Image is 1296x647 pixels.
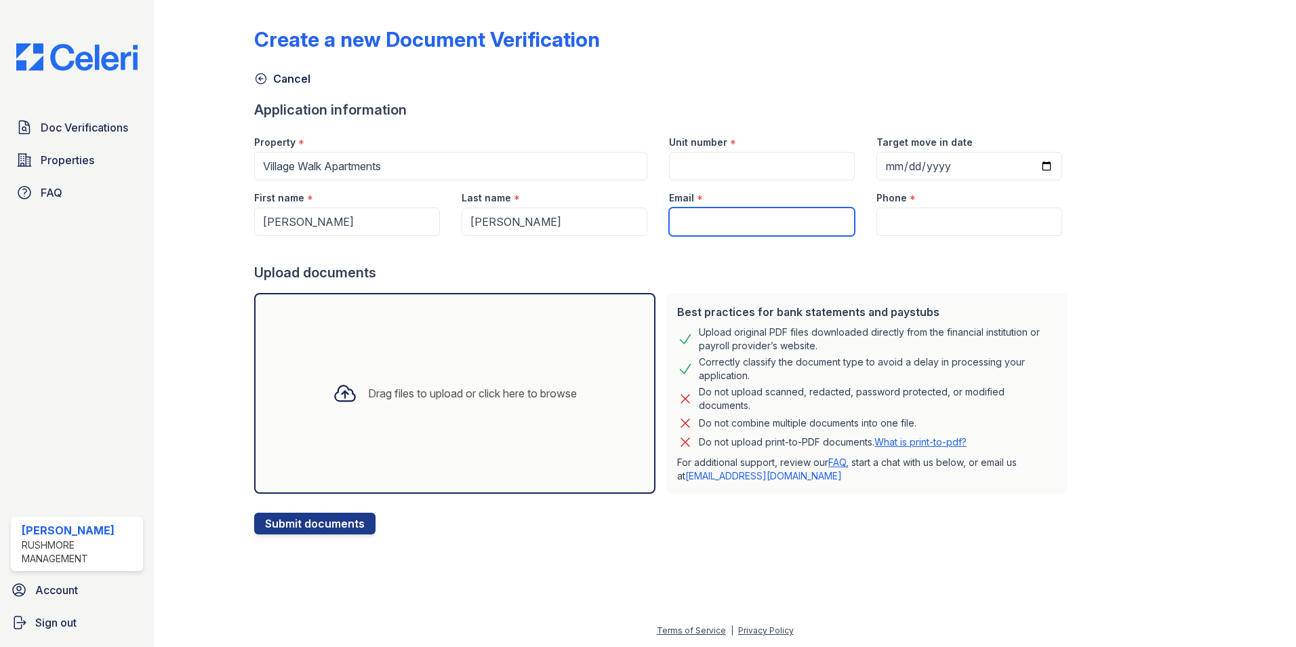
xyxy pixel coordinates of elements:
[462,191,511,205] label: Last name
[35,614,77,631] span: Sign out
[699,326,1057,353] div: Upload original PDF files downloaded directly from the financial institution or payroll provider’...
[254,513,376,534] button: Submit documents
[254,27,600,52] div: Create a new Document Verification
[828,456,846,468] a: FAQ
[677,304,1057,320] div: Best practices for bank statements and paystubs
[876,136,973,149] label: Target move in date
[669,191,694,205] label: Email
[731,625,733,635] div: |
[11,114,143,141] a: Doc Verifications
[22,522,138,538] div: [PERSON_NAME]
[11,146,143,174] a: Properties
[657,625,726,635] a: Terms of Service
[738,625,794,635] a: Privacy Policy
[22,538,138,566] div: Rushmore Management
[41,119,128,136] span: Doc Verifications
[11,179,143,206] a: FAQ
[41,184,62,201] span: FAQ
[699,415,916,431] div: Do not combine multiple documents into one file.
[876,191,907,205] label: Phone
[699,385,1057,412] div: Do not upload scanned, redacted, password protected, or modified documents.
[254,71,310,87] a: Cancel
[699,355,1057,383] div: Correctly classify the document type to avoid a delay in processing your application.
[685,470,842,482] a: [EMAIL_ADDRESS][DOMAIN_NAME]
[677,456,1057,483] p: For additional support, review our , start a chat with us below, or email us at
[41,152,94,168] span: Properties
[35,582,78,598] span: Account
[699,435,967,449] p: Do not upload print-to-PDF documents.
[254,191,304,205] label: First name
[5,609,148,636] a: Sign out
[5,576,148,604] a: Account
[5,43,148,71] img: CE_Logo_Blue-a8612792a0a2168367f1c8372b55b34899dd931a85d93a1a3d3e32e68fde9ad4.png
[669,136,727,149] label: Unit number
[874,436,967,448] a: What is print-to-pdf?
[254,263,1073,282] div: Upload documents
[368,385,577,401] div: Drag files to upload or click here to browse
[254,136,296,149] label: Property
[254,100,1073,119] div: Application information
